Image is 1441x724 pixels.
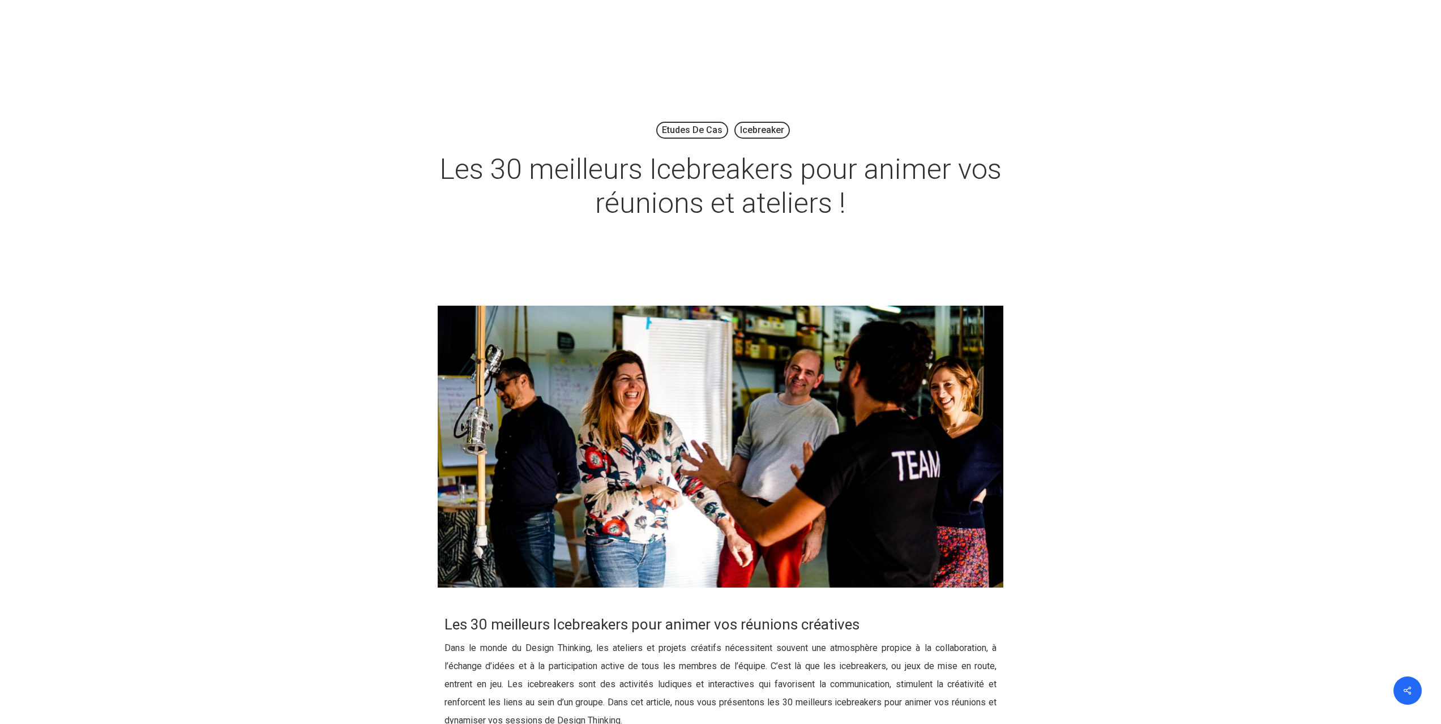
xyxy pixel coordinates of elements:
[444,614,997,635] h3: Les 30 meilleurs Icebreakers pour animer vos réunions créatives
[734,122,790,139] a: Icebreaker
[438,141,1004,232] h1: Les 30 meilleurs Icebreakers pour animer vos réunions et ateliers !
[438,306,1004,588] img: 30 meilleurs ice breakers
[656,122,728,139] a: Etudes de cas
